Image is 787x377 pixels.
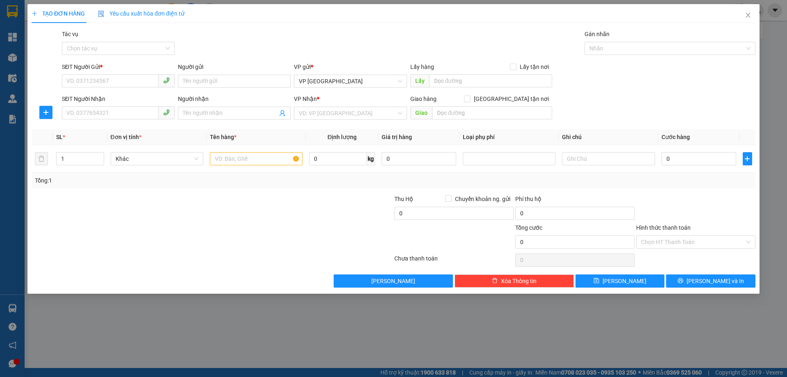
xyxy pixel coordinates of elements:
[382,152,456,165] input: 0
[77,20,343,30] li: Cổ Đạm, xã [GEOGRAPHIC_DATA], [GEOGRAPHIC_DATA]
[432,106,552,119] input: Dọc đường
[516,62,552,71] span: Lấy tận nơi
[410,74,429,87] span: Lấy
[410,96,437,102] span: Giao hàng
[737,4,760,27] button: Close
[10,59,122,87] b: GỬI : VP [GEOGRAPHIC_DATA]
[163,109,170,116] span: phone
[594,278,600,284] span: save
[575,274,664,288] button: save[PERSON_NAME]
[367,152,375,165] span: kg
[585,31,610,37] label: Gán nhãn
[745,12,751,18] span: close
[116,153,198,165] span: Khác
[636,224,691,231] label: Hình thức thanh toán
[559,129,658,145] th: Ghi chú
[452,194,514,203] span: Chuyển khoản ng. gửi
[299,75,402,87] span: VP Xuân Giang
[459,129,559,145] th: Loại phụ phí
[334,274,453,288] button: [PERSON_NAME]
[515,194,635,207] div: Phí thu hộ
[57,134,63,140] span: SL
[492,278,498,284] span: delete
[562,152,655,165] input: Ghi Chú
[210,134,237,140] span: Tên hàng
[32,10,85,17] span: TẠO ĐƠN HÀNG
[328,134,357,140] span: Định lượng
[678,278,683,284] span: printer
[98,11,105,17] img: icon
[662,134,690,140] span: Cước hàng
[455,274,574,288] button: deleteXóa Thông tin
[294,62,407,71] div: VP gửi
[410,106,432,119] span: Giao
[743,152,752,165] button: plus
[294,96,317,102] span: VP Nhận
[178,94,291,103] div: Người nhận
[163,77,170,84] span: phone
[515,224,542,231] span: Tổng cước
[178,62,291,71] div: Người gửi
[280,110,286,117] span: user-add
[39,106,52,119] button: plus
[603,276,647,286] span: [PERSON_NAME]
[471,94,552,103] span: [GEOGRAPHIC_DATA] tận nơi
[372,276,416,286] span: [PERSON_NAME]
[210,152,303,165] input: VD: Bàn, Ghế
[429,74,552,87] input: Dọc đường
[40,109,52,116] span: plus
[501,276,537,286] span: Xóa Thông tin
[111,134,141,140] span: Đơn vị tính
[77,30,343,41] li: Hotline: 1900252555
[35,152,48,165] button: delete
[62,31,78,37] label: Tác vụ
[35,176,304,185] div: Tổng: 1
[62,62,175,71] div: SĐT Người Gửi
[62,94,175,103] div: SĐT Người Nhận
[393,254,514,268] div: Chưa thanh toán
[10,10,51,51] img: logo.jpg
[382,134,412,140] span: Giá trị hàng
[98,10,184,17] span: Yêu cầu xuất hóa đơn điện tử
[743,155,751,162] span: plus
[666,274,755,288] button: printer[PERSON_NAME] và In
[32,11,37,16] span: plus
[410,64,434,70] span: Lấy hàng
[687,276,744,286] span: [PERSON_NAME] và In
[394,196,413,202] span: Thu Hộ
